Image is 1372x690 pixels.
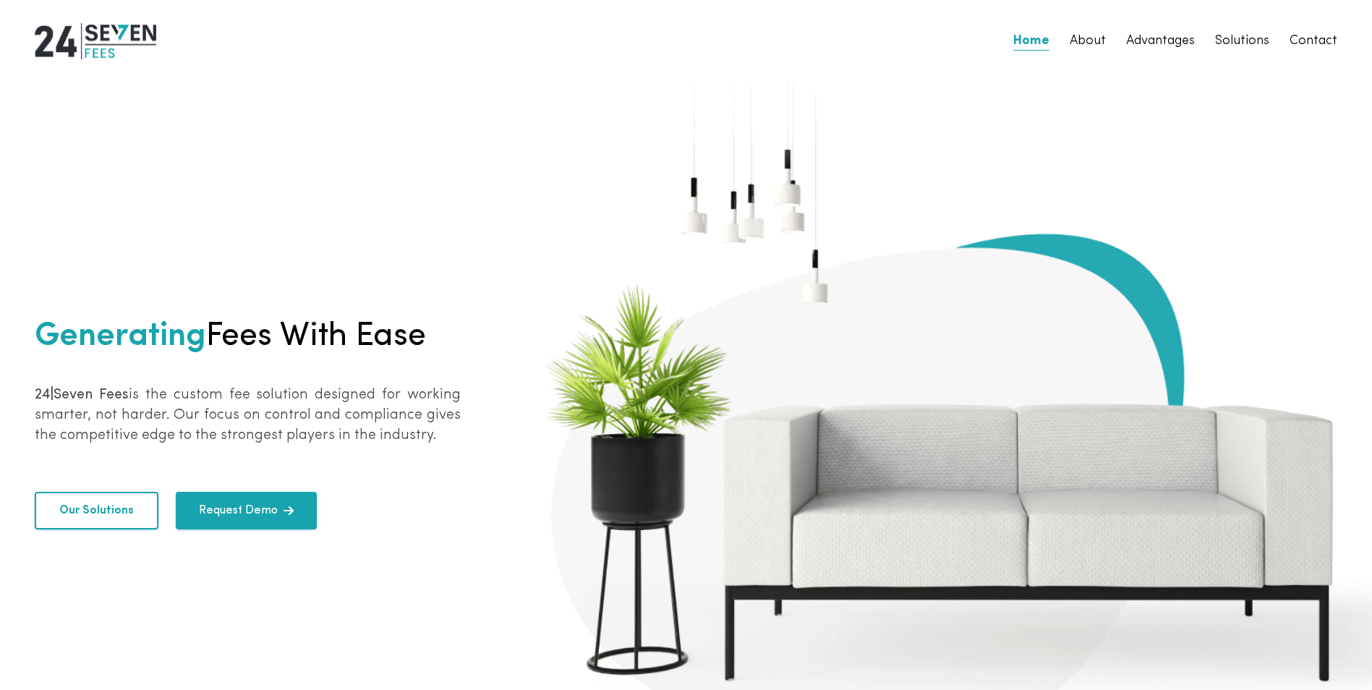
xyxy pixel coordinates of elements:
[1070,31,1106,51] a: About
[35,312,506,362] h1: Fees with ease
[1013,31,1049,51] a: Home
[35,385,461,446] p: is the custom fee solution designed for working smarter, not harder. Our focus on control and com...
[35,23,156,59] img: 24|Seven Fees Logo
[1126,31,1195,51] a: Advantages
[176,492,317,529] button: Request Demo
[35,320,206,353] b: Generating
[1290,31,1337,51] a: Contact
[35,388,129,402] b: 24|Seven Fees
[1215,31,1269,51] a: Solutions
[35,492,158,529] button: Our Solutions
